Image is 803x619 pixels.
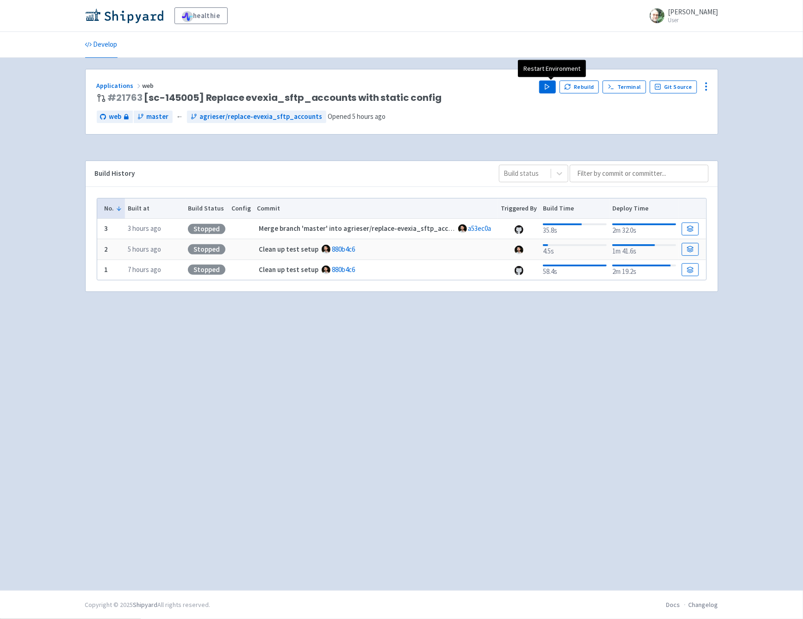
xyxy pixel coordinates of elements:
[668,7,718,16] span: [PERSON_NAME]
[650,80,697,93] a: Git Source
[353,112,386,121] time: 5 hours ago
[603,80,646,93] a: Terminal
[259,224,466,233] strong: Merge branch 'master' into agrieser/replace-evexia_sftp_accounts
[682,263,698,276] a: Build Details
[128,224,161,233] time: 3 hours ago
[128,265,161,274] time: 7 hours ago
[176,111,183,122] span: ←
[682,243,698,256] a: Build Details
[105,204,122,213] button: No.
[125,198,185,219] th: Built at
[644,8,718,23] a: [PERSON_NAME] User
[185,198,229,219] th: Build Status
[105,265,108,274] b: 1
[108,91,143,104] a: #21763
[543,222,606,236] div: 35.8s
[332,265,355,274] a: 880b4c6
[188,244,225,254] div: Stopped
[200,111,323,122] span: agrieser/replace-evexia_sftp_accounts
[612,263,676,277] div: 2m 19.2s
[188,265,225,275] div: Stopped
[560,80,599,93] button: Rebuild
[468,224,492,233] a: a53ec0a
[689,600,718,609] a: Changelog
[259,245,318,254] strong: Clean up test setup
[570,165,709,182] input: Filter by commit or committer...
[85,600,211,610] div: Copyright © 2025 All rights reserved.
[95,168,484,179] div: Build History
[539,80,556,93] button: Play
[259,265,318,274] strong: Clean up test setup
[666,600,680,609] a: Docs
[610,198,679,219] th: Deploy Time
[540,198,610,219] th: Build Time
[187,111,326,123] a: agrieser/replace-evexia_sftp_accounts
[109,111,122,122] span: web
[128,245,161,254] time: 5 hours ago
[105,224,108,233] b: 3
[612,222,676,236] div: 2m 32.0s
[612,242,676,257] div: 1m 41.6s
[105,245,108,254] b: 2
[332,245,355,254] a: 880b4c6
[85,32,118,58] a: Develop
[134,111,173,123] a: master
[668,17,718,23] small: User
[133,600,158,609] a: Shipyard
[543,263,606,277] div: 58.4s
[543,242,606,257] div: 4.5s
[97,111,133,123] a: web
[85,8,163,23] img: Shipyard logo
[682,223,698,235] a: Build Details
[498,198,540,219] th: Triggered By
[147,111,169,122] span: master
[188,224,225,234] div: Stopped
[174,7,228,24] a: healthie
[97,81,143,90] a: Applications
[328,112,386,121] span: Opened
[254,198,498,219] th: Commit
[108,93,442,103] span: [sc-145005] Replace evexia_sftp_accounts with static config
[143,81,156,90] span: web
[229,198,254,219] th: Config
